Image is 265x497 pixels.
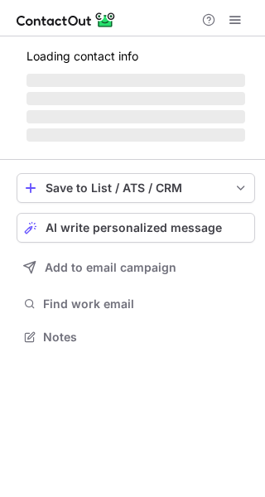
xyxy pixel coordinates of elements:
button: save-profile-one-click [17,173,255,203]
span: ‌ [26,92,245,105]
span: Notes [43,330,248,345]
span: ‌ [26,128,245,142]
div: Save to List / ATS / CRM [46,181,226,195]
span: AI write personalized message [46,221,222,234]
button: Notes [17,326,255,349]
span: Add to email campaign [45,261,176,274]
button: Find work email [17,292,255,316]
span: Find work email [43,297,248,311]
button: AI write personalized message [17,213,255,243]
span: ‌ [26,110,245,123]
img: ContactOut v5.3.10 [17,10,116,30]
p: Loading contact info [26,50,245,63]
span: ‌ [26,74,245,87]
button: Add to email campaign [17,253,255,282]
